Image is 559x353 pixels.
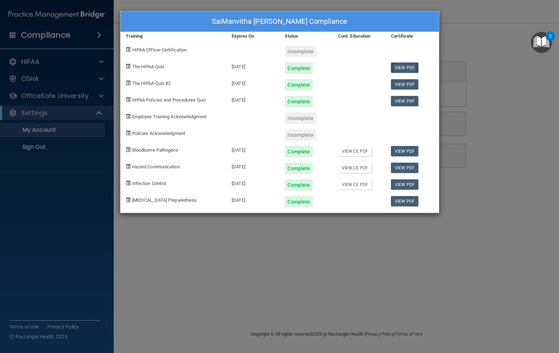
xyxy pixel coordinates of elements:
span: [MEDICAL_DATA] Preparedness [132,197,197,203]
div: Incomplete [285,113,316,124]
div: Training [120,32,227,40]
div: [DATE] [226,157,279,174]
div: Expires On [226,32,279,40]
div: [DATE] [226,191,279,207]
span: Bloodborne Pathogens [132,147,178,153]
a: View PDF [391,63,418,73]
a: View CE PDF [338,179,372,190]
div: Complete [285,163,313,174]
a: View PDF [391,146,418,156]
a: View PDF [391,196,418,206]
a: View PDF [391,179,418,190]
button: Open Resource Center, 2 new notifications [531,32,552,53]
span: Hazard Communication [132,164,180,169]
div: Complete [285,96,313,107]
div: Status [279,32,332,40]
div: [DATE] [226,91,279,107]
div: Complete [285,79,313,91]
div: [DATE] [226,174,279,191]
div: [DATE] [226,141,279,157]
div: Certificate [386,32,439,40]
div: Complete [285,146,313,157]
div: Complete [285,196,313,207]
div: SaiManvitha [PERSON_NAME] Compliance [120,11,439,32]
div: Complete [285,63,313,74]
span: Employee Training Acknowledgment [132,114,206,119]
div: 2 [549,36,552,45]
a: View PDF [391,163,418,173]
div: Incomplete [285,129,316,141]
div: Cont. Education [333,32,386,40]
span: HIPAA Policies and Procedures Quiz [132,97,206,103]
a: View PDF [391,79,418,89]
div: Incomplete [285,46,316,57]
a: View PDF [391,96,418,106]
span: Policies Acknowledgment [132,131,185,136]
span: Infection Control [132,181,166,186]
span: The HIPAA Quiz #2 [132,81,171,86]
div: [DATE] [226,57,279,74]
a: View CE PDF [338,146,372,156]
a: View CE PDF [338,163,372,173]
span: HIPAA Officer Certification [132,47,187,53]
div: Complete [285,179,313,191]
div: [DATE] [226,74,279,91]
span: The HIPAA Quiz [132,64,164,69]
